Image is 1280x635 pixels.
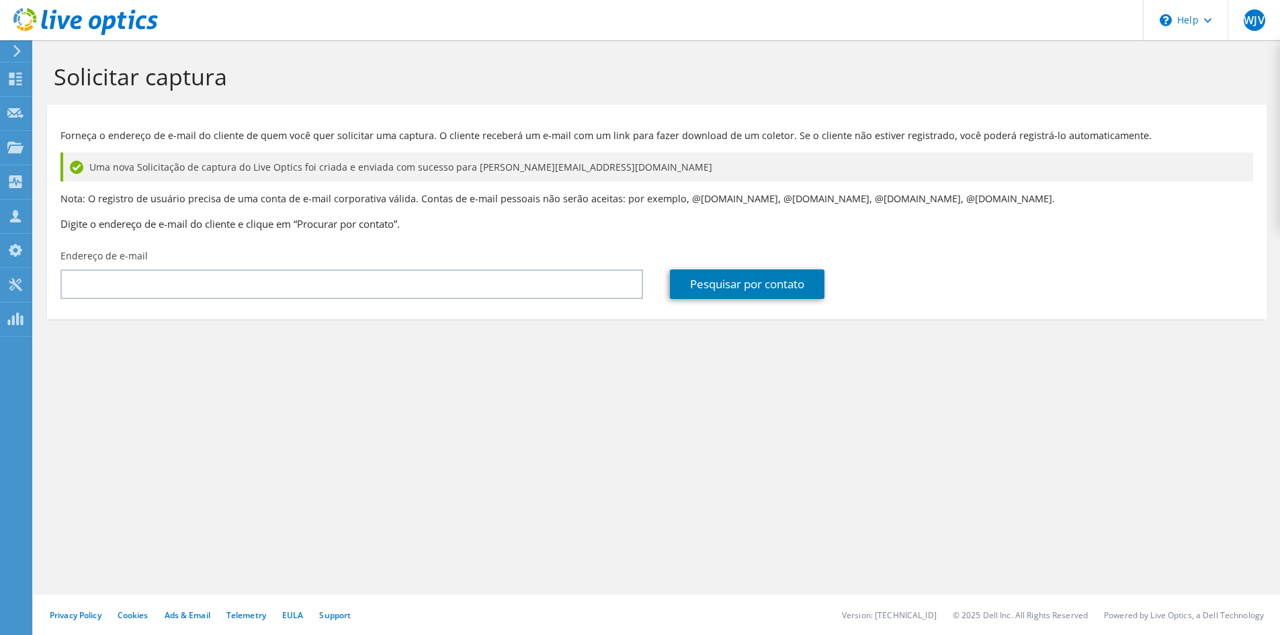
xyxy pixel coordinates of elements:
svg: \n [1160,14,1172,26]
a: Privacy Policy [50,609,101,621]
li: Version: [TECHNICAL_ID] [842,609,937,621]
h3: Digite o endereço de e-mail do cliente e clique em “Procurar por contato”. [60,216,1253,231]
label: Endereço de e-mail [60,249,148,263]
span: Uma nova Solicitação de captura do Live Optics foi criada e enviada com sucesso para [PERSON_NAME... [89,160,712,175]
a: Pesquisar por contato [670,269,824,299]
a: Ads & Email [165,609,210,621]
p: Nota: O registro de usuário precisa de uma conta de e-mail corporativa válida. Contas de e-mail p... [60,192,1253,206]
a: Support [319,609,351,621]
li: Powered by Live Optics, a Dell Technology [1104,609,1264,621]
a: EULA [282,609,303,621]
li: © 2025 Dell Inc. All Rights Reserved [953,609,1088,621]
a: Cookies [118,609,148,621]
span: WJV [1244,9,1265,31]
a: Telemetry [226,609,266,621]
p: Forneça o endereço de e-mail do cliente de quem você quer solicitar uma captura. O cliente recebe... [60,128,1253,143]
h1: Solicitar captura [54,62,1253,91]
